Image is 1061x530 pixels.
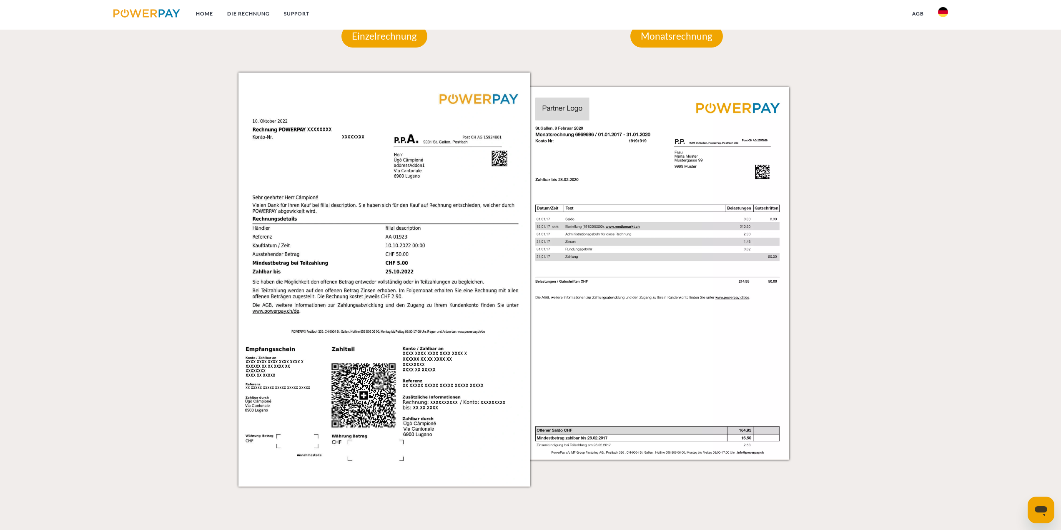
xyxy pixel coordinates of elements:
[341,25,427,48] p: Einzelrechnung
[905,6,931,21] a: agb
[220,6,277,21] a: DIE RECHNUNG
[1028,497,1054,523] iframe: Schaltfläche zum Öffnen des Messaging-Fensters
[189,6,220,21] a: Home
[630,25,723,48] p: Monatsrechnung
[113,9,181,18] img: logo-powerpay.svg
[938,7,948,17] img: de
[277,6,316,21] a: SUPPORT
